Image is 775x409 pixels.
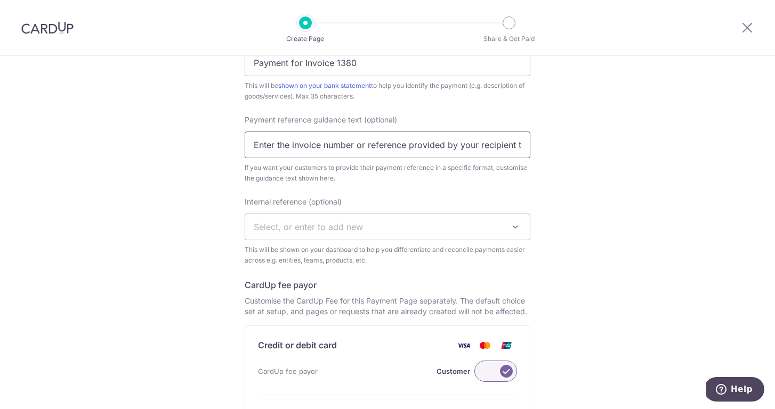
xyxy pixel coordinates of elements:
img: Union Pay [496,339,517,352]
img: Visa [453,339,474,352]
img: CardUp [21,21,74,34]
iframe: Opens a widget where you can find more information [706,377,764,404]
p: Customise the CardUp Fee for this Payment Page separately. The default choice set at setup, and p... [245,296,530,317]
span: Select, or enter to add new [254,222,363,232]
input: Example: Description of Goods/Services [245,50,530,76]
span: This will be shown on your dashboard to help you differentiate and reconcile payments easier acro... [245,244,530,266]
span: If you want your customers to provide their payment reference in a specific format, customise the... [245,162,530,184]
p: Create Page [266,34,345,44]
p: Share & Get Paid [470,34,548,44]
label: Payment reference guidance text (optional) [245,114,397,125]
label: Customer [437,365,470,378]
img: Mastercard [474,339,496,352]
label: Internal reference (optional) [245,197,342,207]
p: Credit or debit card [258,339,337,352]
span: CardUp fee payor [258,365,318,378]
span: This will be to help you identify the payment (e.g. description of goods/services). Max 35 charac... [245,80,530,102]
h5: CardUp fee payor [245,279,530,291]
a: shown on your bank statement [278,81,371,89]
